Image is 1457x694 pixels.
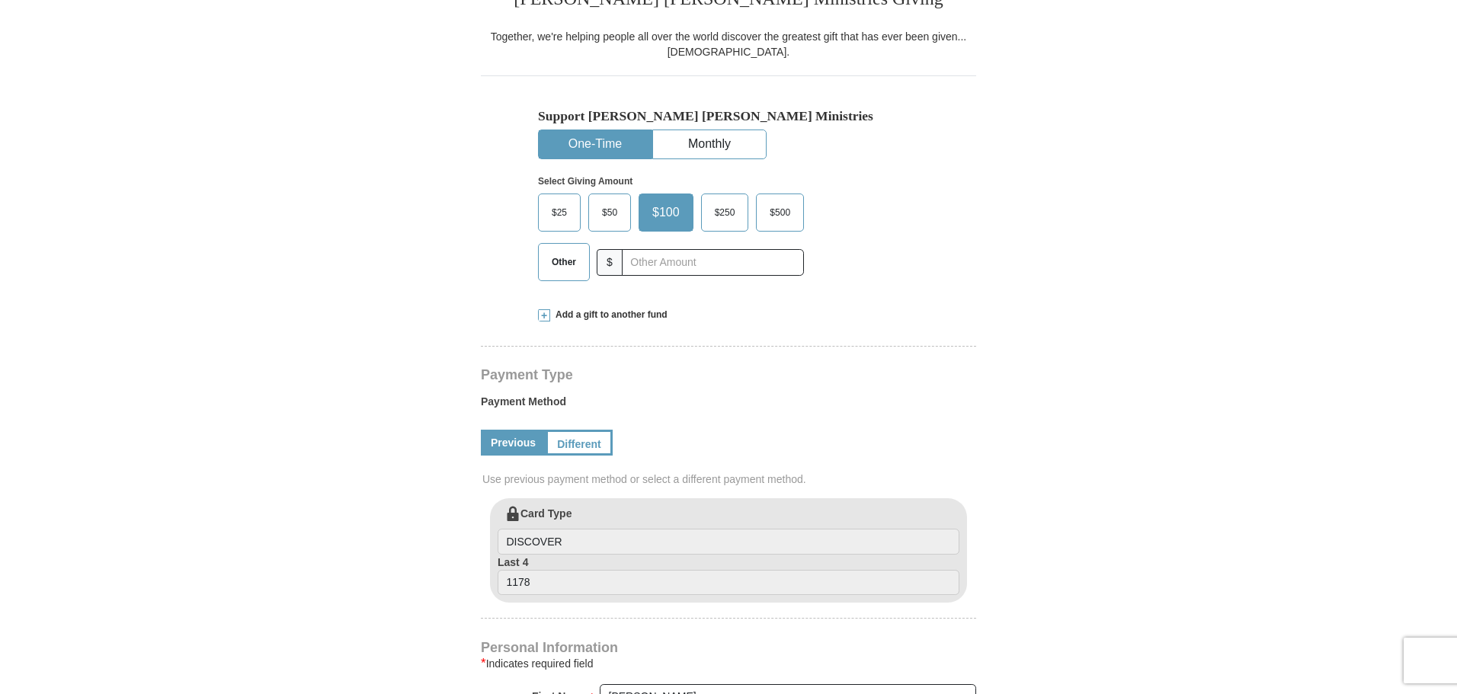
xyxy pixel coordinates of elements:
[481,29,976,59] div: Together, we're helping people all over the world discover the greatest gift that has ever been g...
[498,570,959,596] input: Last 4
[481,654,976,673] div: Indicates required field
[707,201,743,224] span: $250
[544,251,584,273] span: Other
[622,249,804,276] input: Other Amount
[544,201,575,224] span: $25
[597,249,623,276] span: $
[481,641,976,654] h4: Personal Information
[762,201,798,224] span: $500
[481,394,976,417] label: Payment Method
[546,430,613,456] a: Different
[653,130,766,158] button: Monthly
[550,309,668,321] span: Add a gift to another fund
[594,201,625,224] span: $50
[498,555,959,596] label: Last 4
[645,201,687,224] span: $100
[538,176,632,187] strong: Select Giving Amount
[481,430,546,456] a: Previous
[482,472,978,487] span: Use previous payment method or select a different payment method.
[538,108,919,124] h5: Support [PERSON_NAME] [PERSON_NAME] Ministries
[498,506,959,555] label: Card Type
[498,529,959,555] input: Card Type
[539,130,652,158] button: One-Time
[481,369,976,381] h4: Payment Type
